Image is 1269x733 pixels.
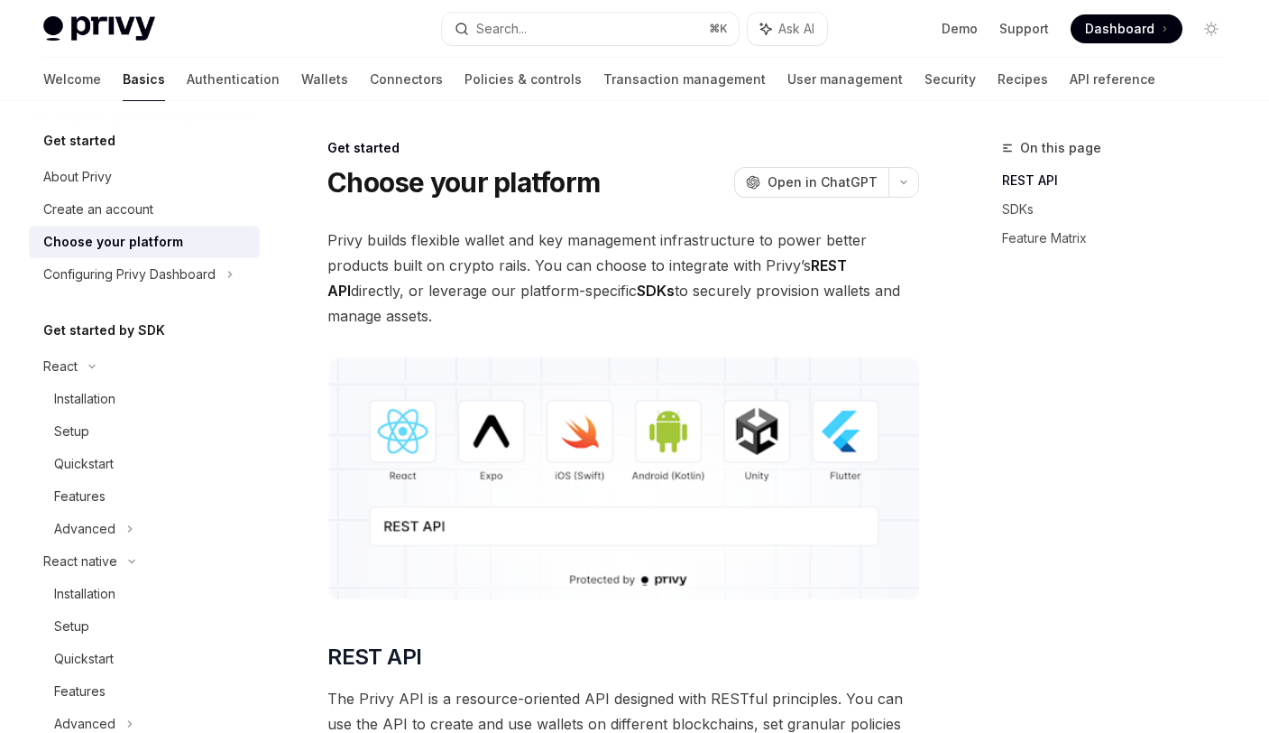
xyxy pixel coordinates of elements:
[43,264,216,285] div: Configuring Privy Dashboard
[998,58,1048,101] a: Recipes
[1002,224,1240,253] a: Feature Matrix
[1071,14,1182,43] a: Dashboard
[54,583,115,605] div: Installation
[54,388,115,410] div: Installation
[778,20,814,38] span: Ask AI
[464,58,582,101] a: Policies & controls
[43,551,117,572] div: React native
[29,448,260,480] a: Quickstart
[637,282,675,300] strong: SDKs
[43,356,78,377] div: React
[29,226,260,258] a: Choose your platform
[43,16,155,42] img: light logo
[1002,195,1240,224] a: SDKs
[768,173,878,191] span: Open in ChatGPT
[54,421,89,442] div: Setup
[734,167,888,198] button: Open in ChatGPT
[43,231,183,253] div: Choose your platform
[54,616,89,637] div: Setup
[327,227,919,329] span: Privy builds flexible wallet and key management infrastructure to power better products built on ...
[29,161,260,193] a: About Privy
[442,13,738,45] button: Search...⌘K
[43,199,153,220] div: Create an account
[29,415,260,448] a: Setup
[1070,58,1155,101] a: API reference
[1020,137,1101,159] span: On this page
[54,681,106,702] div: Features
[787,58,903,101] a: User management
[370,58,443,101] a: Connectors
[43,58,101,101] a: Welcome
[327,643,421,672] span: REST API
[29,610,260,643] a: Setup
[29,480,260,513] a: Features
[54,518,115,540] div: Advanced
[54,486,106,507] div: Features
[1197,14,1226,43] button: Toggle dark mode
[43,166,112,188] div: About Privy
[29,675,260,708] a: Features
[327,357,919,599] img: images/Platform2.png
[301,58,348,101] a: Wallets
[29,578,260,610] a: Installation
[123,58,165,101] a: Basics
[327,139,919,157] div: Get started
[603,58,766,101] a: Transaction management
[29,193,260,226] a: Create an account
[1085,20,1154,38] span: Dashboard
[43,130,115,152] h5: Get started
[1002,166,1240,195] a: REST API
[999,20,1049,38] a: Support
[709,22,728,36] span: ⌘ K
[29,643,260,675] a: Quickstart
[29,383,260,415] a: Installation
[54,453,114,475] div: Quickstart
[748,13,827,45] button: Ask AI
[43,320,165,341] h5: Get started by SDK
[924,58,976,101] a: Security
[187,58,280,101] a: Authentication
[54,648,114,670] div: Quickstart
[476,18,527,40] div: Search...
[942,20,978,38] a: Demo
[327,166,600,199] h1: Choose your platform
